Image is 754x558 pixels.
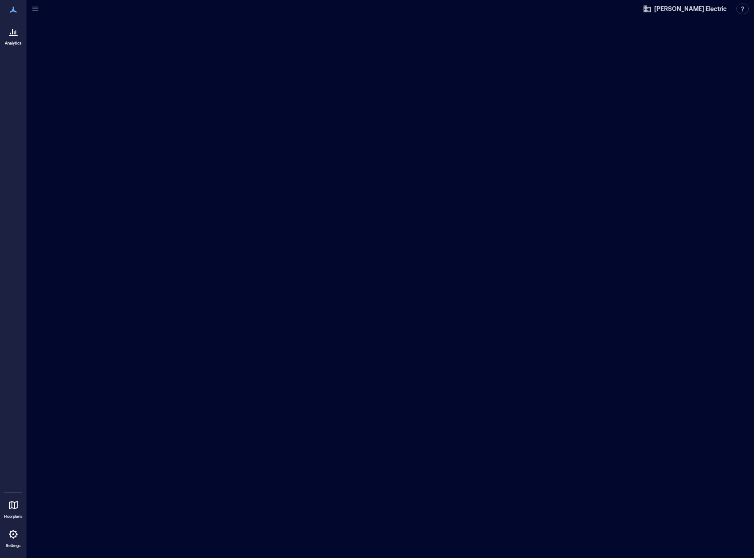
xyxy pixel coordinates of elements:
button: [PERSON_NAME] Electric [640,2,729,16]
a: Floorplans [1,494,25,522]
p: Settings [6,543,21,548]
a: Settings [3,524,24,551]
span: [PERSON_NAME] Electric [654,4,727,13]
a: Analytics [2,21,24,49]
p: Analytics [5,41,22,46]
p: Floorplans [4,514,23,519]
